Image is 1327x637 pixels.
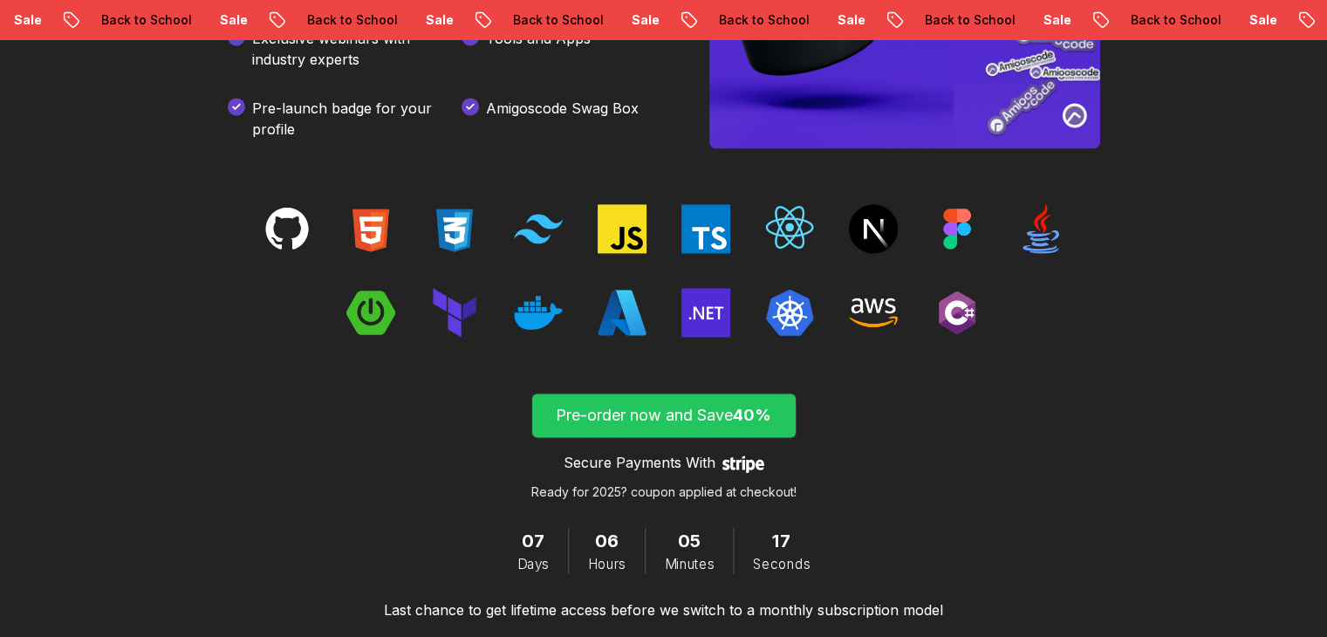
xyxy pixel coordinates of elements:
[430,288,479,337] img: techs tacks
[252,98,434,140] p: Pre-launch badge for your profile
[517,554,549,573] span: Days
[411,11,467,29] p: Sale
[849,288,898,337] img: techs tacks
[617,11,673,29] p: Sale
[1116,11,1235,29] p: Back to School
[252,28,434,70] p: Exclusive webinars with industry experts
[430,204,479,253] img: techs tacks
[598,288,646,337] img: techs tacks
[910,11,1029,29] p: Back to School
[823,11,879,29] p: Sale
[665,554,714,573] span: Minutes
[514,288,563,337] img: techs tacks
[733,406,771,424] span: 40%
[704,11,823,29] p: Back to School
[522,527,544,554] span: 7 Days
[1235,11,1290,29] p: Sale
[598,204,646,253] img: techs tacks
[595,527,619,554] span: 6 Hours
[564,452,715,473] p: Secure Payments With
[588,554,626,573] span: Hours
[1016,204,1065,253] img: techs tacks
[531,483,797,501] p: Ready for 2025? coupon applied at checkout!
[765,288,814,337] img: techs tacks
[772,527,790,554] span: 17 Seconds
[681,204,730,253] img: techs tacks
[384,599,943,620] p: Last chance to get lifetime access before we switch to a monthly subscription model
[346,288,395,337] img: techs tacks
[1029,11,1084,29] p: Sale
[86,11,205,29] p: Back to School
[677,527,701,554] span: 5 Minutes
[765,204,814,253] img: techs tacks
[346,204,395,253] img: techs tacks
[933,204,982,253] img: techs tacks
[531,393,797,501] button: Pre-order now and Save40%Secure Payments WithReady for 2025? coupon applied at checkout!
[486,98,639,140] p: Amigoscode Swag Box
[933,288,982,337] img: techs tacks
[753,554,810,573] span: Seconds
[205,11,261,29] p: Sale
[498,11,617,29] p: Back to School
[263,204,311,253] img: techs tacks
[486,28,591,70] p: Tools and Apps
[681,288,730,337] img: techs tacks
[849,204,898,253] img: techs tacks
[292,11,411,29] p: Back to School
[552,403,776,428] p: Pre-order now and Save
[514,204,563,253] img: techs tacks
